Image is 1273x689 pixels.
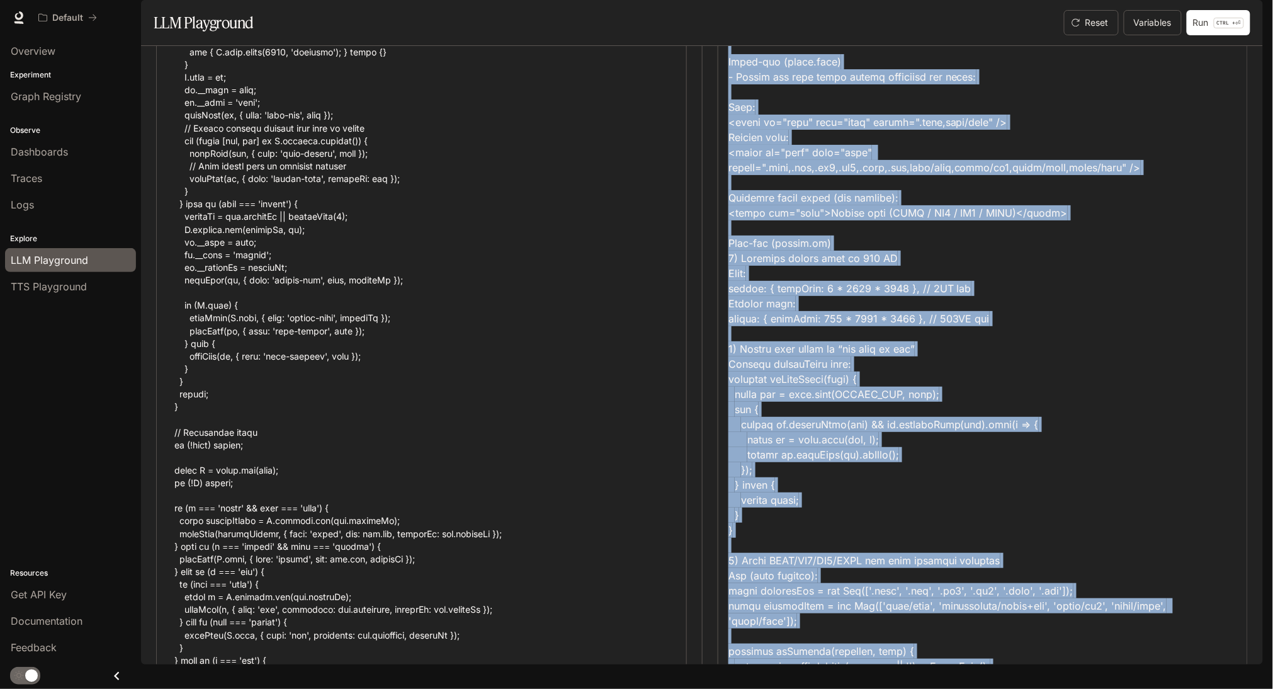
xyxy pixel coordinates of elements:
p: CTRL + [1217,19,1236,26]
h1: LLM Playground [154,10,254,35]
p: Default [52,13,83,23]
p: ⏎ [1214,18,1244,28]
button: RunCTRL +⏎ [1187,10,1250,35]
button: Variables [1124,10,1182,35]
button: All workspaces [33,5,103,30]
button: Reset [1064,10,1119,35]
